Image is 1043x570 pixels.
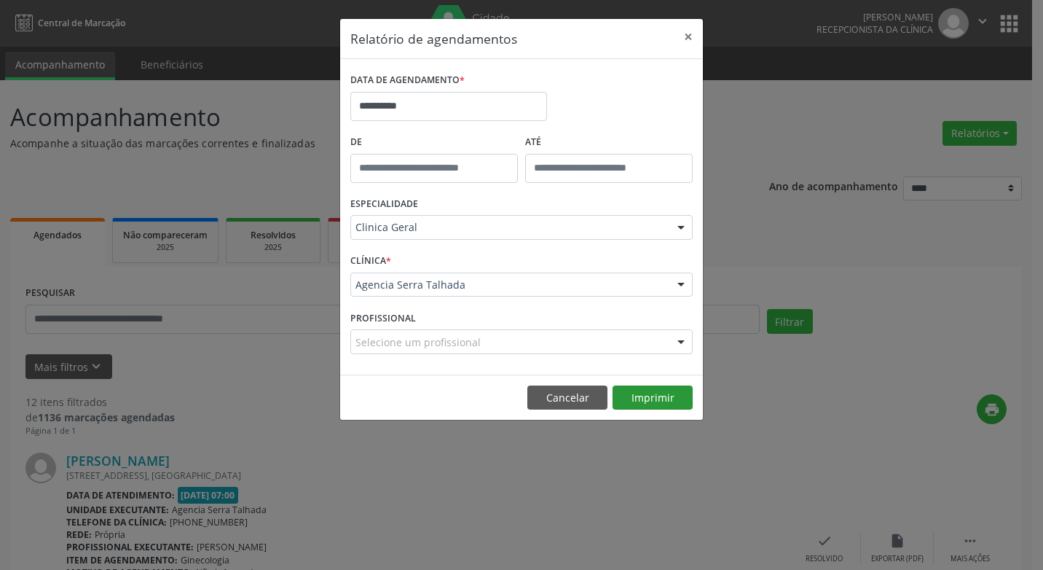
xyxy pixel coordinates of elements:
[350,29,517,48] h5: Relatório de agendamentos
[527,386,607,410] button: Cancelar
[355,335,481,350] span: Selecione um profissional
[355,278,663,292] span: Agencia Serra Talhada
[350,69,465,92] label: DATA DE AGENDAMENTO
[350,193,418,216] label: ESPECIALIDADE
[355,220,663,235] span: Clinica Geral
[674,19,703,55] button: Close
[350,307,416,329] label: PROFISSIONAL
[613,386,693,410] button: Imprimir
[350,131,518,154] label: De
[525,131,693,154] label: ATÉ
[350,250,391,273] label: CLÍNICA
